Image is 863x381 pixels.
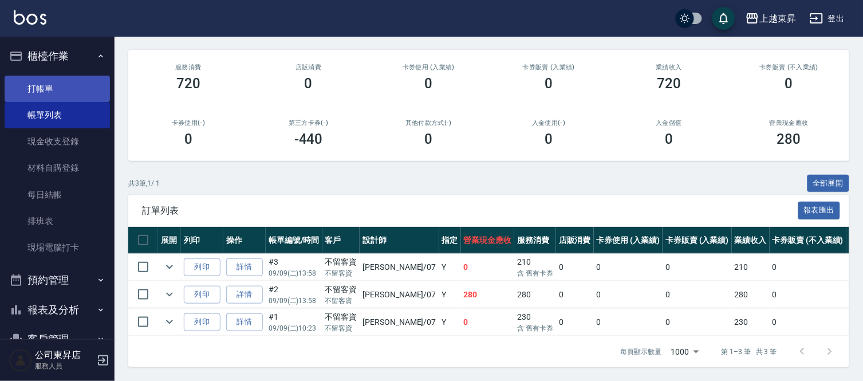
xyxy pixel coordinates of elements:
[360,227,439,254] th: 設計師
[439,254,461,281] td: Y
[262,119,355,127] h2: 第三方卡券(-)
[743,119,836,127] h2: 營業現金應收
[142,64,235,71] h3: 服務消費
[142,205,798,217] span: 訂單列表
[732,281,770,308] td: 280
[439,281,461,308] td: Y
[226,286,263,304] a: 詳情
[269,323,320,333] p: 09/09 (二) 10:23
[439,309,461,336] td: Y
[5,76,110,102] a: 打帳單
[514,227,556,254] th: 服務消費
[181,227,223,254] th: 列印
[517,268,553,278] p: 含 舊有卡券
[128,178,160,188] p: 共 3 筆, 1 / 1
[743,64,836,71] h2: 卡券販賣 (不入業績)
[545,76,553,92] h3: 0
[556,254,594,281] td: 0
[741,7,801,30] button: 上越東昇
[269,296,320,306] p: 09/09 (二) 13:58
[325,311,357,323] div: 不留客資
[325,284,357,296] div: 不留客資
[176,76,200,92] h3: 720
[226,313,263,331] a: 詳情
[262,64,355,71] h2: 店販消費
[158,227,181,254] th: 展開
[223,227,266,254] th: 操作
[5,102,110,128] a: 帳單列表
[777,131,801,147] h3: 280
[514,309,556,336] td: 230
[461,254,515,281] td: 0
[5,324,110,354] button: 客戶管理
[269,268,320,278] p: 09/09 (二) 13:58
[770,254,846,281] td: 0
[5,128,110,155] a: 現金收支登錄
[5,295,110,325] button: 報表及分析
[594,254,663,281] td: 0
[5,208,110,234] a: 排班表
[439,227,461,254] th: 指定
[184,131,192,147] h3: 0
[360,254,439,281] td: [PERSON_NAME] /07
[325,296,357,306] p: 不留客資
[5,41,110,71] button: 櫃檯作業
[14,10,46,25] img: Logo
[35,361,93,371] p: 服務人員
[325,268,357,278] p: 不留客資
[621,347,662,357] p: 每頁顯示數量
[266,281,322,308] td: #2
[770,281,846,308] td: 0
[5,265,110,295] button: 預約管理
[294,131,323,147] h3: -440
[556,227,594,254] th: 店販消費
[161,286,178,303] button: expand row
[663,227,732,254] th: 卡券販賣 (入業績)
[517,323,553,333] p: 含 舊有卡券
[798,205,841,215] a: 報表匯出
[360,281,439,308] td: [PERSON_NAME] /07
[184,258,220,276] button: 列印
[770,309,846,336] td: 0
[622,119,715,127] h2: 入金儲值
[594,281,663,308] td: 0
[322,227,360,254] th: 客戶
[732,227,770,254] th: 業績收入
[807,175,850,193] button: 全部展開
[266,227,322,254] th: 帳單編號/時間
[732,254,770,281] td: 210
[594,227,663,254] th: 卡券使用 (入業績)
[360,309,439,336] td: [PERSON_NAME] /07
[770,227,846,254] th: 卡券販賣 (不入業績)
[722,347,777,357] p: 第 1–3 筆 共 3 筆
[425,131,433,147] h3: 0
[732,309,770,336] td: 230
[161,258,178,276] button: expand row
[142,119,235,127] h2: 卡券使用(-)
[425,76,433,92] h3: 0
[325,256,357,268] div: 不留客資
[805,8,849,29] button: 登出
[9,349,32,372] img: Person
[502,64,595,71] h2: 卡券販賣 (入業績)
[305,76,313,92] h3: 0
[5,182,110,208] a: 每日結帳
[657,76,681,92] h3: 720
[161,313,178,331] button: expand row
[184,286,220,304] button: 列印
[622,64,715,71] h2: 業績收入
[663,254,732,281] td: 0
[798,202,841,219] button: 報表匯出
[665,131,673,147] h3: 0
[663,309,732,336] td: 0
[759,11,796,26] div: 上越東昇
[184,313,220,331] button: 列印
[594,309,663,336] td: 0
[514,254,556,281] td: 210
[712,7,735,30] button: save
[514,281,556,308] td: 280
[325,323,357,333] p: 不留客資
[556,281,594,308] td: 0
[663,281,732,308] td: 0
[226,258,263,276] a: 詳情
